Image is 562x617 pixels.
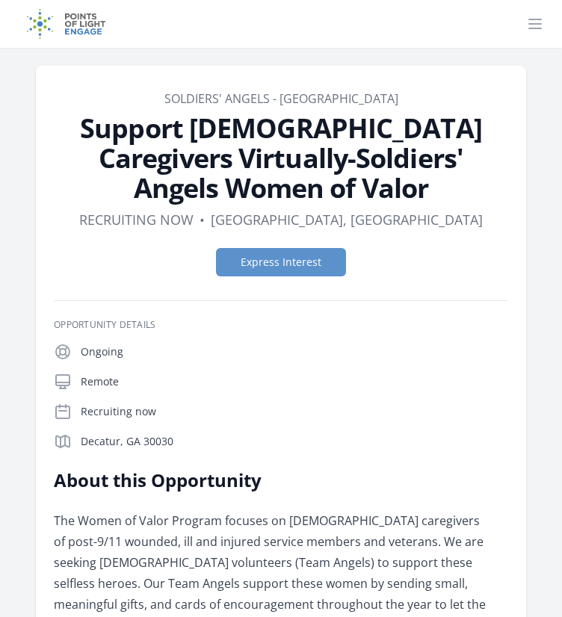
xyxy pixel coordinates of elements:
[79,209,194,230] dd: Recruiting now
[81,404,508,419] p: Recruiting now
[54,114,508,203] h1: Support [DEMOGRAPHIC_DATA] Caregivers Virtually-Soldiers' Angels Women of Valor
[54,468,491,492] h2: About this Opportunity
[164,90,398,107] a: Soldiers' Angels - [GEOGRAPHIC_DATA]
[81,374,508,389] p: Remote
[81,344,508,359] p: Ongoing
[81,434,508,449] p: Decatur, GA 30030
[216,248,346,276] button: Express Interest
[200,209,205,230] div: •
[54,319,508,331] h3: Opportunity Details
[211,209,483,230] dd: [GEOGRAPHIC_DATA], [GEOGRAPHIC_DATA]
